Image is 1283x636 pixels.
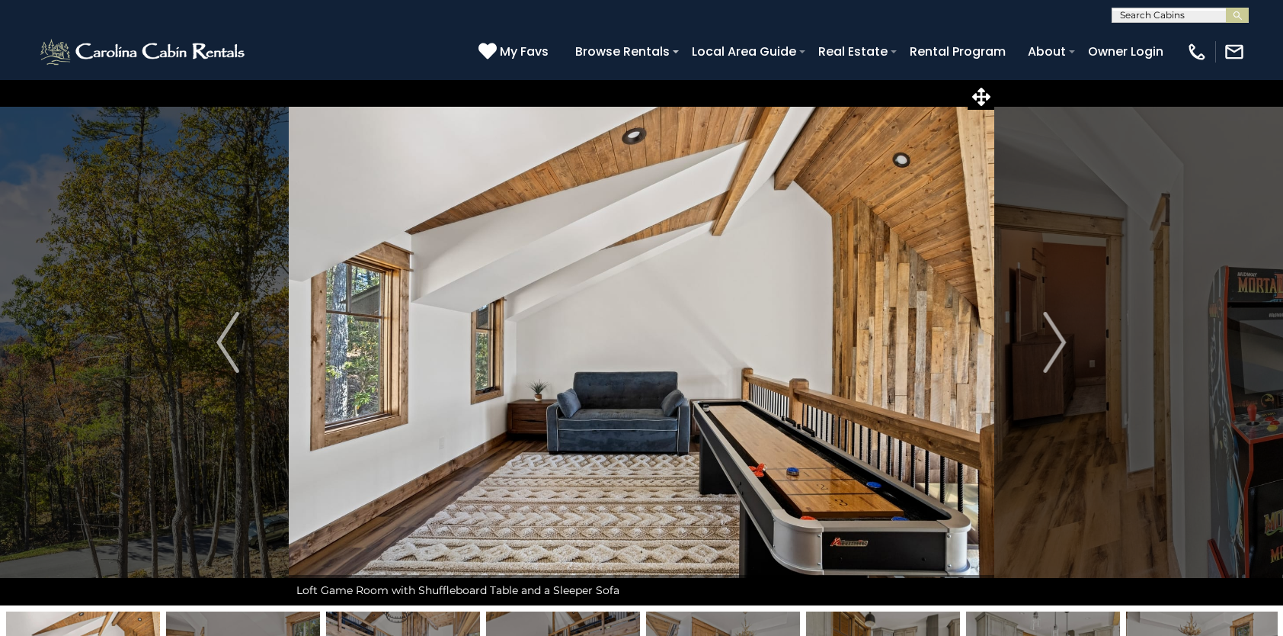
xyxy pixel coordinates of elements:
a: Owner Login [1080,38,1171,65]
img: mail-regular-white.png [1224,41,1245,63]
img: White-1-2.png [38,37,249,67]
span: My Favs [500,42,549,61]
a: About [1020,38,1073,65]
a: Real Estate [811,38,895,65]
img: arrow [1044,312,1067,373]
button: Previous [167,79,288,605]
div: Loft Game Room with Shuffleboard Table and a Sleeper Sofa [289,575,994,605]
button: Next [994,79,1115,605]
a: My Favs [478,42,552,62]
a: Local Area Guide [684,38,804,65]
img: phone-regular-white.png [1186,41,1208,63]
a: Rental Program [902,38,1013,65]
a: Browse Rentals [568,38,677,65]
img: arrow [216,312,239,373]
